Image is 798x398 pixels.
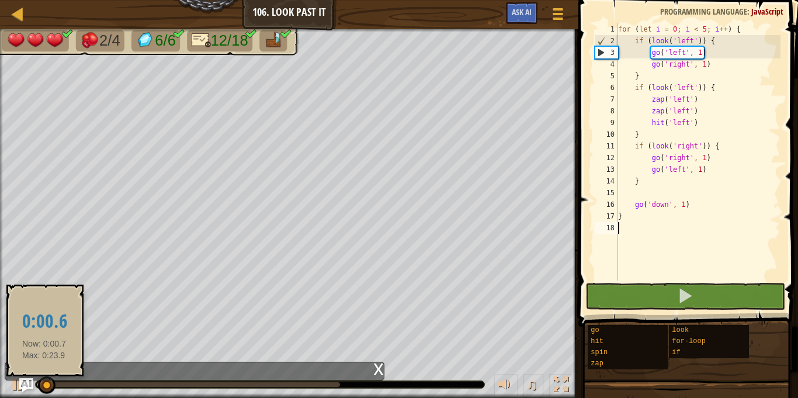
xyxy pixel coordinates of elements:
[591,326,599,334] span: go
[672,337,706,345] span: for-loop
[595,82,618,94] div: 6
[595,105,618,117] div: 8
[22,312,68,332] h2: 0:00.6
[494,374,518,398] button: Adjust volume
[523,374,543,398] button: ♫
[259,30,287,51] li: Go to the raft.
[595,175,618,187] div: 14
[595,35,618,47] div: 2
[549,374,573,398] button: Toggle fullscreen
[595,70,618,82] div: 5
[595,164,618,175] div: 13
[595,210,618,222] div: 17
[2,30,68,51] li: Your hero must survive.
[672,326,689,334] span: look
[672,348,680,357] span: if
[211,32,248,49] span: 12/18
[99,32,120,49] span: 2/4
[595,222,618,234] div: 18
[585,283,785,310] button: Shift+Enter: Run current code.
[543,2,573,30] button: Show game menu
[595,47,618,58] div: 3
[595,152,618,164] div: 12
[595,199,618,210] div: 16
[131,30,180,51] li: Collect the gems.
[76,30,124,51] li: Defeat the enemies.
[187,30,252,51] li: Only 16 lines of code
[512,6,532,18] span: Ask AI
[595,117,618,129] div: 9
[747,6,751,17] span: :
[595,23,618,35] div: 1
[660,6,747,17] span: Programming language
[595,94,618,105] div: 7
[6,374,29,398] button: Ctrl + P: Play
[506,2,537,24] button: Ask AI
[526,376,537,393] span: ♫
[595,58,618,70] div: 4
[595,140,618,152] div: 11
[591,348,608,357] span: spin
[751,6,783,17] span: JavaScript
[591,337,603,345] span: hit
[19,378,33,392] button: Ask AI
[595,129,618,140] div: 10
[155,32,176,49] span: 6/6
[14,295,76,366] div: Now: 0:00.7 Max: 0:23.9
[591,359,603,368] span: zap
[595,187,618,199] div: 15
[373,362,384,374] div: x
